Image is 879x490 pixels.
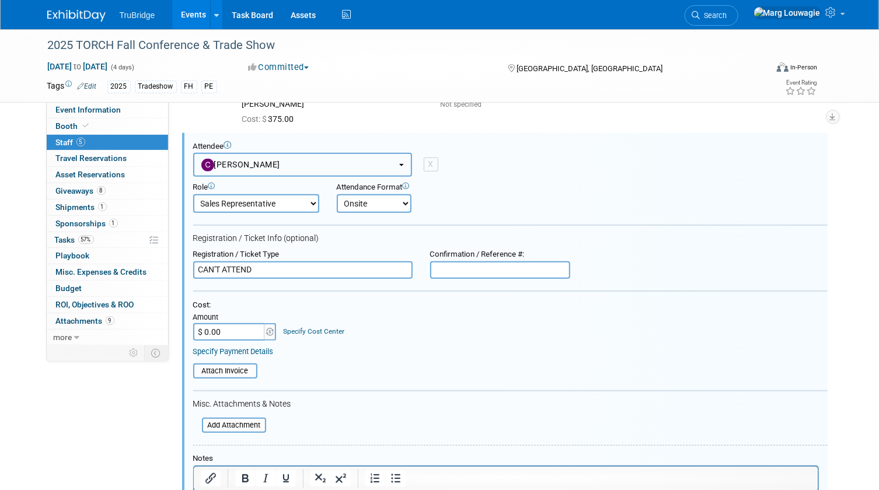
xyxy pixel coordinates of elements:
[201,80,217,93] div: PE
[47,199,168,215] a: Shipments1
[124,345,145,360] td: Personalize Event Tab Strip
[44,35,752,56] div: 2025 TORCH Fall Conference & Trade Show
[337,183,482,192] div: Attendance Format
[56,138,85,147] span: Staff
[181,80,197,93] div: FH
[685,5,738,26] a: Search
[704,61,818,78] div: Event Format
[47,10,106,22] img: ExhibitDay
[47,297,168,313] a: ROI, Objectives & ROO
[47,232,168,248] a: Tasks57%
[47,61,109,72] span: [DATE] [DATE]
[55,235,94,244] span: Tasks
[47,80,97,93] td: Tags
[120,10,155,20] span: TruBridge
[440,100,482,108] span: Not specified
[424,157,438,171] div: Untag Attendee
[786,80,817,86] div: Event Rating
[193,399,828,409] div: Misc. Attachments & Notes
[517,64,662,73] span: [GEOGRAPHIC_DATA], [GEOGRAPHIC_DATA]
[47,313,168,329] a: Attachments9
[47,330,168,345] a: more
[201,470,221,487] button: Insert/edit link
[78,235,94,244] span: 57%
[109,219,118,228] span: 1
[47,248,168,264] a: Playbook
[700,11,727,20] span: Search
[193,153,412,177] button: [PERSON_NAME]
[56,316,114,325] span: Attachments
[47,150,168,166] a: Travel Reservations
[242,114,299,124] span: 375.00
[754,6,821,19] img: Marg Louwagie
[56,219,118,228] span: Sponsorships
[242,99,423,110] div: [PERSON_NAME]
[193,313,278,323] div: Amount
[78,82,97,90] a: Edit
[54,332,72,342] span: more
[430,250,570,260] div: Confirmation / Reference #:
[56,186,106,195] span: Giveaways
[256,470,275,487] button: Italic
[56,153,127,163] span: Travel Reservations
[72,62,83,71] span: to
[107,80,131,93] div: 2025
[244,61,313,73] button: Committed
[98,202,107,211] span: 1
[276,470,296,487] button: Underline
[47,216,168,232] a: Sponsorships1
[235,470,255,487] button: Bold
[83,123,89,129] i: Booth reservation complete
[193,300,828,310] div: Cost:
[193,142,828,152] div: Attendee
[201,160,281,169] span: [PERSON_NAME]
[365,470,385,487] button: Numbered list
[242,114,268,124] span: Cost: $
[47,264,168,280] a: Misc. Expenses & Credits
[47,135,168,150] a: Staff5
[47,183,168,199] a: Giveaways8
[331,470,351,487] button: Superscript
[193,347,274,356] a: Specify Payment Details
[56,202,107,212] span: Shipments
[106,316,114,325] span: 9
[386,470,406,487] button: Bullet list
[56,283,82,293] span: Budget
[144,345,168,360] td: Toggle Event Tabs
[56,105,121,114] span: Event Information
[76,138,85,146] span: 5
[193,250,413,260] div: Registration / Ticket Type
[47,167,168,183] a: Asset Reservations
[56,267,147,276] span: Misc. Expenses & Credits
[47,281,168,296] a: Budget
[110,64,135,71] span: (4 days)
[47,118,168,134] a: Booth
[47,102,168,118] a: Event Information
[56,251,90,260] span: Playbook
[193,233,828,244] div: Registration / Ticket Info (optional)
[56,121,92,131] span: Booth
[193,454,819,464] div: Notes
[790,63,818,72] div: In-Person
[135,80,177,93] div: Tradeshow
[97,186,106,195] span: 8
[56,300,134,309] span: ROI, Objectives & ROO
[283,327,344,335] a: Specify Cost Center
[193,183,319,192] div: Role
[56,170,125,179] span: Asset Reservations
[311,470,330,487] button: Subscript
[6,5,618,16] body: Rich Text Area. Press ALT-0 for help.
[777,62,789,72] img: Format-Inperson.png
